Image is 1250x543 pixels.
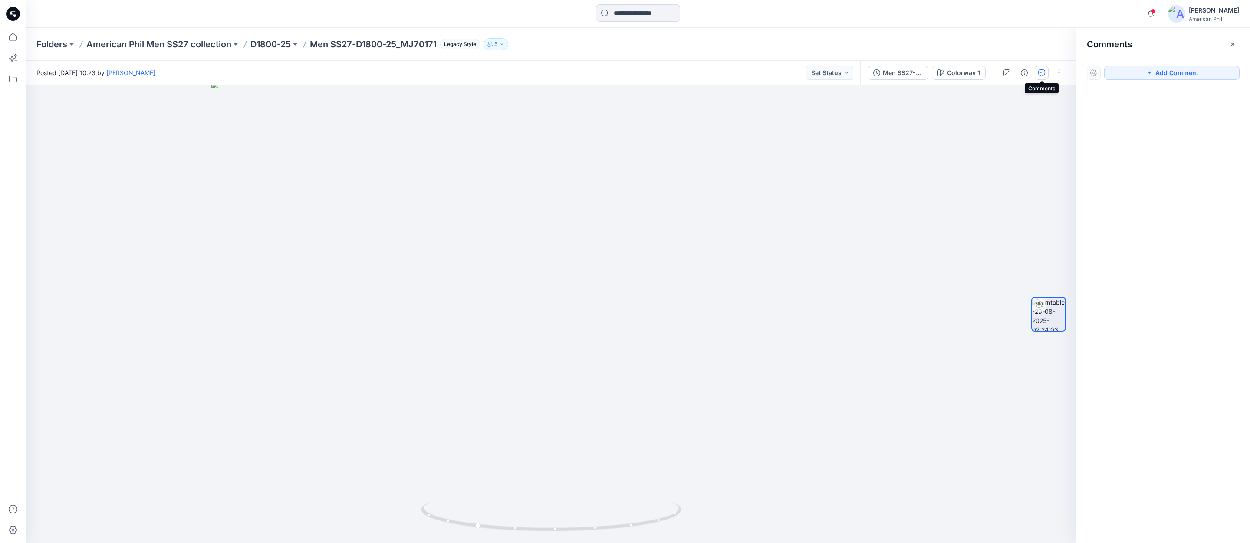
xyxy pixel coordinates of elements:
[1087,39,1132,49] h2: Comments
[310,38,437,50] p: Men SS27-D1800-25_MJ70171
[1104,66,1240,80] button: Add Comment
[1189,5,1239,16] div: [PERSON_NAME]
[947,68,980,78] div: Colorway 1
[36,38,67,50] a: Folders
[484,38,508,50] button: 5
[211,81,891,543] img: eyJhbGciOiJIUzI1NiIsImtpZCI6IjAiLCJzbHQiOiJzZXMiLCJ0eXAiOiJKV1QifQ.eyJkYXRhIjp7InR5cGUiOiJzdG9yYW...
[932,66,986,80] button: Colorway 1
[883,68,923,78] div: Men SS27-D1791-25_MV50403
[440,39,480,49] span: Legacy Style
[106,69,155,76] a: [PERSON_NAME]
[250,38,291,50] a: D1800-25
[1017,66,1031,80] button: Details
[1032,298,1065,331] img: turntable-29-08-2025-02:24:03
[1168,5,1185,23] img: avatar
[437,38,480,50] button: Legacy Style
[1189,16,1239,22] div: American Phil
[868,66,928,80] button: Men SS27-D1791-25_MV50403
[494,39,497,49] p: 5
[86,38,231,50] a: American Phil Men SS27 collection
[36,68,155,77] span: Posted [DATE] 10:23 by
